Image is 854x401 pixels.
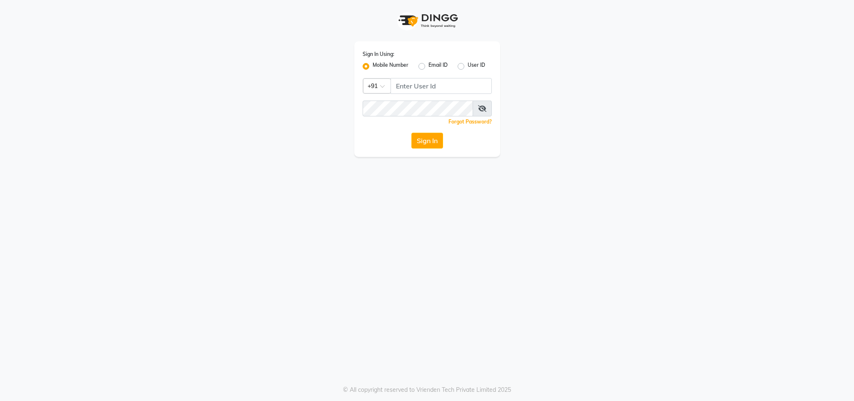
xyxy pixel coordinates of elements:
label: Mobile Number [373,61,408,71]
img: logo1.svg [394,8,461,33]
label: Sign In Using: [363,50,394,58]
input: Username [363,101,473,116]
label: Email ID [428,61,448,71]
a: Forgot Password? [448,119,492,125]
input: Username [391,78,492,94]
label: User ID [468,61,485,71]
button: Sign In [411,133,443,149]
